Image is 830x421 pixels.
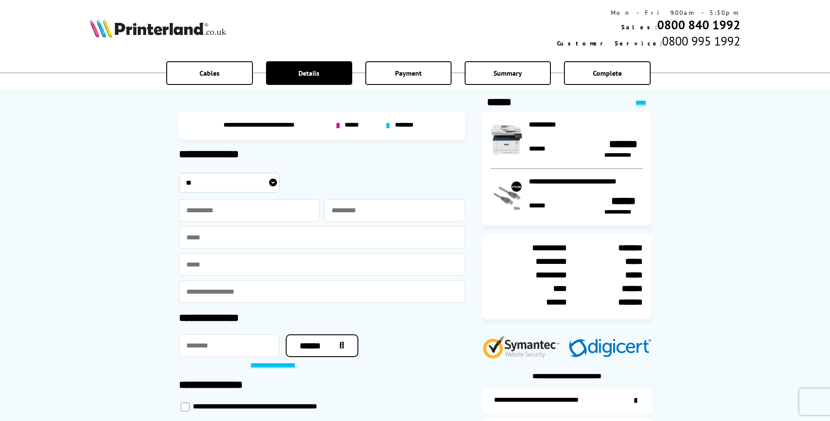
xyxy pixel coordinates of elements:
span: Payment [395,69,422,77]
a: additional-ink [483,388,651,413]
span: Details [298,69,319,77]
span: Complete [593,69,622,77]
div: Mon - Fri 9:00am - 5:30pm [557,9,740,17]
span: Customer Service: [557,39,662,47]
span: Cables [200,69,220,77]
span: Sales: [621,23,657,31]
span: Summary [494,69,522,77]
a: 0800 840 1992 [657,17,740,33]
span: 0800 995 1992 [662,33,740,49]
img: Printerland Logo [90,18,226,38]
